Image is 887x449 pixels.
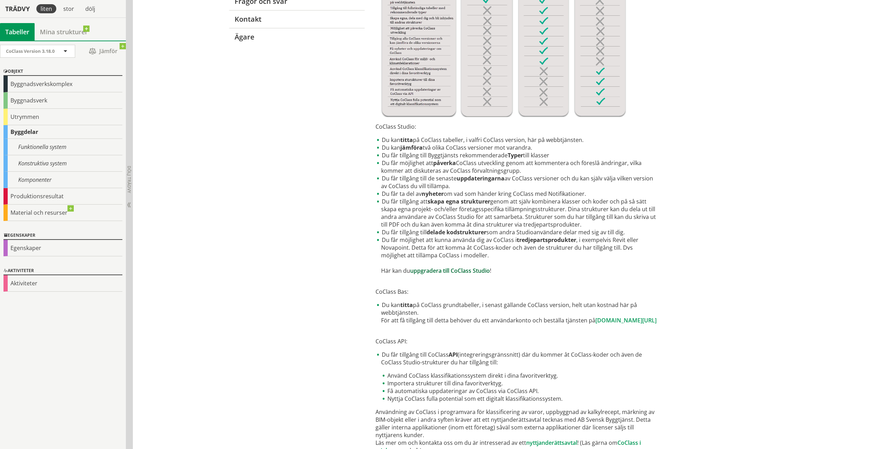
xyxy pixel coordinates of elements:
li: Du får tillgång till CoClass (integreringsgränssnitt) där du kommer åt CoClass-koder och även de ... [375,351,658,402]
li: Du får tillgång till Byggtjänsts rekommenderade till klasser [375,151,658,159]
span: Dölj trädvy [126,166,132,193]
strong: skapa egna strukturer [428,198,490,205]
div: Utrymmen [3,109,122,125]
div: Produktionsresultat [3,188,122,205]
li: Du får tillgång till som andra Studioanvändare delar med sig av till dig. [375,228,658,236]
strong: delade kodstrukturer [427,228,486,236]
li: Du får tillgång att genom att själv kombinera klasser och koder och på så sätt skapa egna projekt... [375,198,658,228]
div: Objekt [3,67,122,76]
li: Du kan på CoClass grundtabeller, i senast gällande CoClass version, helt utan kostnad här på webb... [375,301,658,324]
div: Konstruktiva system [3,155,122,172]
strong: tredjepartsprodukter [517,236,576,244]
div: Aktiviteter [3,267,122,275]
a: uppgradera till CoClass Studio [410,267,490,275]
strong: påverka [433,159,456,167]
div: Byggdelar [3,125,122,139]
a: Ägare [229,28,365,46]
strong: titta [400,136,413,144]
p: CoClass Bas: [375,280,658,295]
div: Funktionella system [3,139,122,155]
div: Material och resurser [3,205,122,221]
p: CoClass API: [375,330,658,345]
strong: API [449,351,458,358]
strong: jämföra [400,144,423,151]
li: Nyttja CoClass fulla potential som ett digitalt klassifikationssystem. [381,395,658,402]
a: Kontakt [229,10,365,28]
li: Du får ta del av om vad som händer kring CoClass med Notifikationer. [375,190,658,198]
div: Aktiviteter [3,275,122,292]
strong: titta [400,301,413,309]
div: stor [59,4,78,13]
div: liten [36,4,56,13]
div: Komponenter [3,172,122,188]
a: [DOMAIN_NAME][URL] [595,316,657,324]
li: Du kan på CoClass tabeller, i valfri CoClass version, här på webbtjänsten. [375,136,658,144]
li: Du får tillgång till de senaste av CoClass versioner och du kan själv välja vilken version av CoC... [375,174,658,190]
span: CoClass Version 3.18.0 [6,48,55,54]
div: Trädvy [1,5,34,13]
p: CoClass Studio: [375,123,658,130]
li: Få automatiska uppdateringar av CoClass via CoClass API. [381,387,658,395]
div: Byggnadsverkskomplex [3,76,122,92]
li: Du får möjlighet att kunna använda dig av CoClass i , i exempelvis Revit eller Novapoint. Detta f... [375,236,658,275]
div: dölj [81,4,99,13]
div: Egenskaper [3,240,122,256]
li: Du får möjlighet att CoClass utveckling genom att kommentera och föreslå ändringar, vilka kommer ... [375,159,658,174]
strong: Typer [508,151,523,159]
div: Byggnadsverk [3,92,122,109]
li: Du kan två olika CoClass versioner mot varandra. [375,144,658,151]
a: nyttjanderättsavtal [526,439,577,447]
li: Importera strukturer till dina favoritverktyg. [381,379,658,387]
a: Mina strukturer [35,23,93,41]
div: Egenskaper [3,231,122,240]
strong: nyheter [422,190,444,198]
span: Jämför [82,45,124,57]
li: Använd CoClass klassifikationssystem direkt i dina favoritverktyg. [381,372,658,379]
strong: uppdateringarna [457,174,505,182]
